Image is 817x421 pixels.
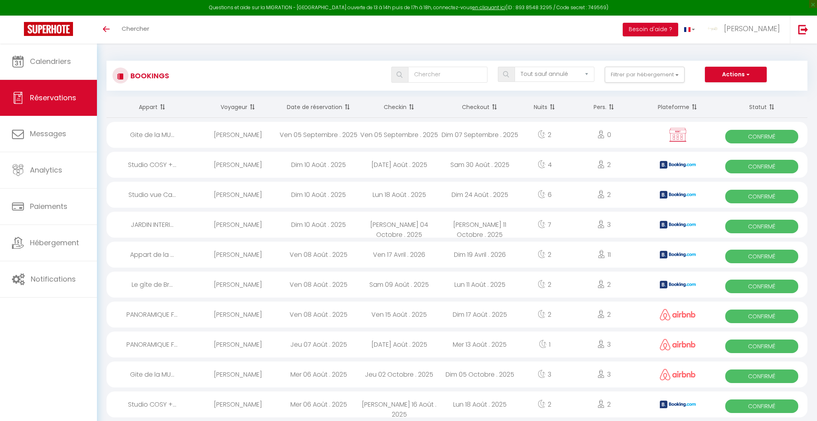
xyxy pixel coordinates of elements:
[623,23,678,36] button: Besoin d'aide ?
[30,56,71,66] span: Calendriers
[24,22,73,36] img: Super Booking
[605,67,685,83] button: Filtrer par hébergement
[440,97,520,118] th: Sort by checkout
[724,24,780,34] span: [PERSON_NAME]
[30,93,76,103] span: Réservations
[359,97,440,118] th: Sort by checkin
[116,16,155,44] a: Chercher
[197,97,278,118] th: Sort by guest
[122,24,149,33] span: Chercher
[520,97,569,118] th: Sort by nights
[569,97,639,118] th: Sort by people
[798,24,808,34] img: logout
[30,129,66,139] span: Messages
[128,67,169,85] h3: Bookings
[31,274,76,284] span: Notifications
[472,4,505,11] a: en cliquant ici
[716,97,807,118] th: Sort by status
[30,201,67,211] span: Paiements
[30,238,79,248] span: Hébergement
[278,97,359,118] th: Sort by booking date
[707,23,719,35] img: ...
[705,67,766,83] button: Actions
[408,67,488,83] input: Chercher
[701,16,790,44] a: ... [PERSON_NAME]
[639,97,716,118] th: Sort by channel
[107,97,197,118] th: Sort by rentals
[30,165,62,175] span: Analytics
